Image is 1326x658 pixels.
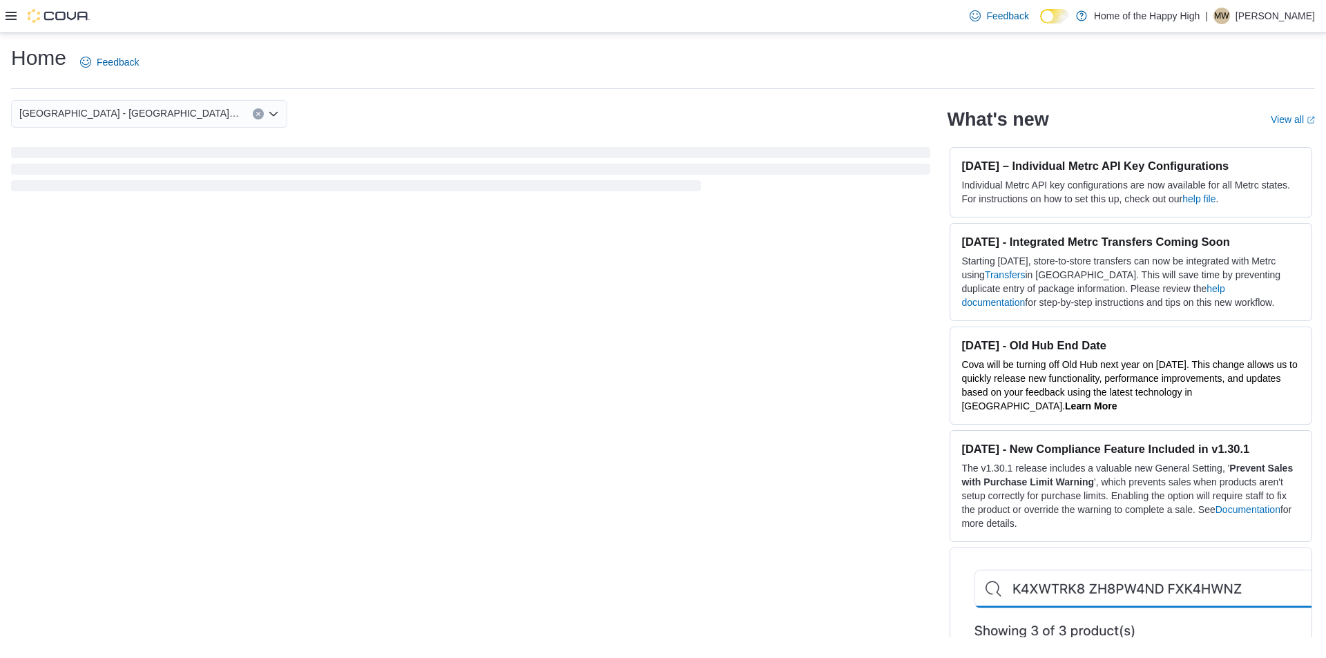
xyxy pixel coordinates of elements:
[253,108,264,119] button: Clear input
[961,338,1300,352] h3: [DATE] - Old Hub End Date
[961,159,1300,173] h3: [DATE] – Individual Metrc API Key Configurations
[268,108,279,119] button: Open list of options
[961,463,1293,487] strong: Prevent Sales with Purchase Limit Warning
[1307,116,1315,124] svg: External link
[1040,9,1069,23] input: Dark Mode
[28,9,90,23] img: Cova
[986,9,1028,23] span: Feedback
[961,235,1300,249] h3: [DATE] - Integrated Metrc Transfers Coming Soon
[1271,114,1315,125] a: View allExternal link
[19,105,239,122] span: [GEOGRAPHIC_DATA] - [GEOGRAPHIC_DATA] - Fire & Flower
[1040,23,1041,24] span: Dark Mode
[1205,8,1208,24] p: |
[961,283,1224,308] a: help documentation
[1065,400,1117,412] a: Learn More
[1094,8,1200,24] p: Home of the Happy High
[964,2,1034,30] a: Feedback
[75,48,144,76] a: Feedback
[11,44,66,72] h1: Home
[1236,8,1315,24] p: [PERSON_NAME]
[1214,8,1229,24] span: MW
[1182,193,1215,204] a: help file
[961,442,1300,456] h3: [DATE] - New Compliance Feature Included in v1.30.1
[947,108,1048,130] h2: What's new
[961,254,1300,309] p: Starting [DATE], store-to-store transfers can now be integrated with Metrc using in [GEOGRAPHIC_D...
[961,178,1300,206] p: Individual Metrc API key configurations are now available for all Metrc states. For instructions ...
[1215,504,1280,515] a: Documentation
[961,359,1297,412] span: Cova will be turning off Old Hub next year on [DATE]. This change allows us to quickly release ne...
[961,461,1300,530] p: The v1.30.1 release includes a valuable new General Setting, ' ', which prevents sales when produ...
[97,55,139,69] span: Feedback
[11,150,930,194] span: Loading
[985,269,1026,280] a: Transfers
[1213,8,1230,24] div: Matthew Willison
